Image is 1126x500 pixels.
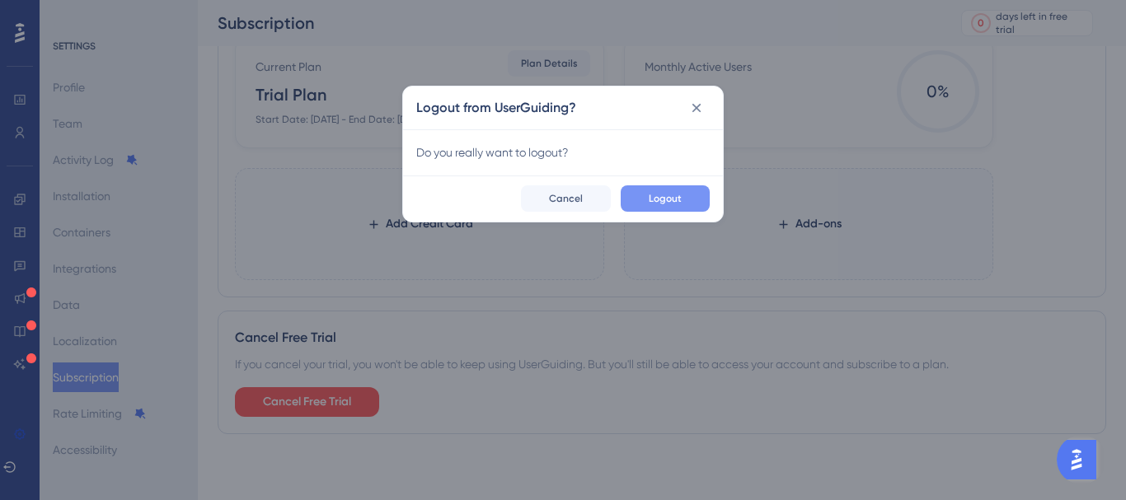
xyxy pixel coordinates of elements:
[416,98,576,118] h2: Logout from UserGuiding?
[549,192,583,205] span: Cancel
[1057,435,1106,484] iframe: UserGuiding AI Assistant Launcher
[649,192,682,205] span: Logout
[416,143,710,162] div: Do you really want to logout?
